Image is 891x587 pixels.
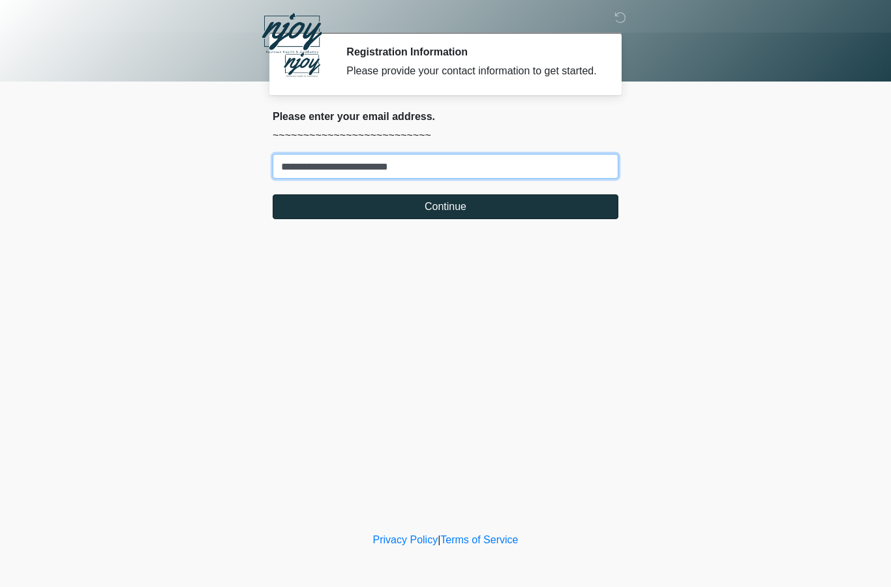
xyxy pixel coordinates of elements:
[273,194,618,219] button: Continue
[438,534,440,545] a: |
[373,534,438,545] a: Privacy Policy
[346,63,599,79] div: Please provide your contact information to get started.
[273,128,618,143] p: ~~~~~~~~~~~~~~~~~~~~~~~~~~
[260,10,324,58] img: NJOY Restored Health & Aesthetics Logo
[273,110,618,123] h2: Please enter your email address.
[440,534,518,545] a: Terms of Service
